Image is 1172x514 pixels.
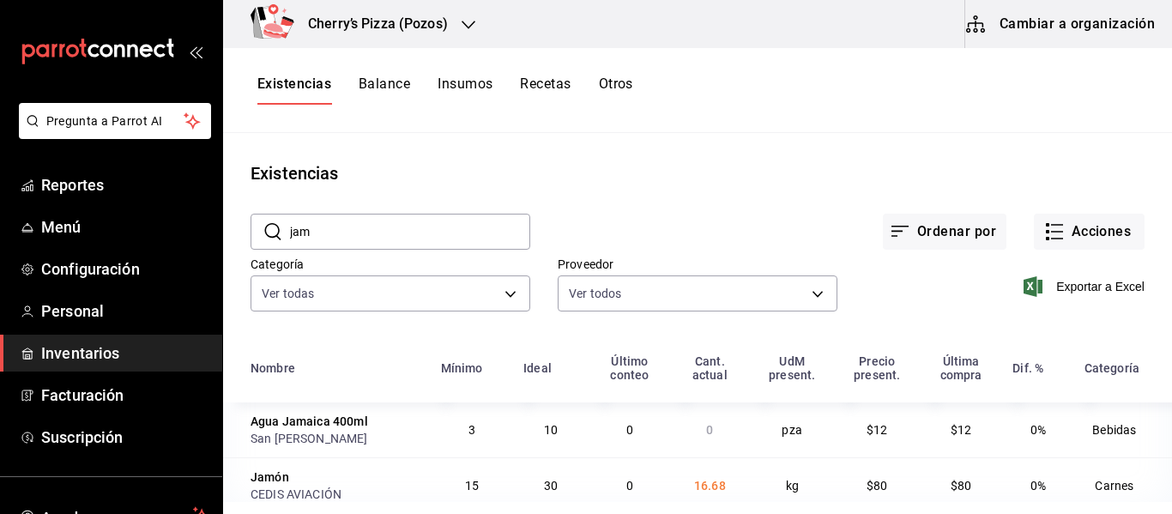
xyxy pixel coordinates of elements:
td: Bebidas [1074,402,1172,457]
span: $80 [951,479,971,493]
span: Personal [41,299,208,323]
span: Suscripción [41,426,208,449]
span: 15 [465,479,479,493]
span: Inventarios [41,342,208,365]
span: Ver todos [569,285,621,302]
span: Pregunta a Parrot AI [46,112,184,130]
div: Agua Jamaica 400ml [251,413,368,430]
span: $80 [867,479,887,493]
h3: Cherry’s Pizza (Pozos) [294,14,448,34]
div: UdM present. [760,354,825,382]
div: Jamón [251,469,289,486]
a: Pregunta a Parrot AI [12,124,211,142]
span: 16.68 [694,479,726,493]
div: Existencias [251,160,338,186]
div: CEDIS AVIACIÓN [251,486,420,503]
div: Última compra [930,354,992,382]
td: pza [750,402,835,457]
div: Dif. % [1012,361,1043,375]
button: Pregunta a Parrot AI [19,103,211,139]
span: 10 [544,423,558,437]
span: 30 [544,479,558,493]
span: 0 [626,423,633,437]
span: Ver todas [262,285,314,302]
div: navigation tabs [257,76,633,105]
button: Balance [359,76,410,105]
button: Ordenar por [883,214,1006,250]
span: 0% [1030,479,1046,493]
div: Mínimo [441,361,483,375]
td: kg [750,457,835,513]
div: San [PERSON_NAME] [251,430,420,447]
span: Menú [41,215,208,239]
button: Insumos [438,76,492,105]
div: Ideal [523,361,552,375]
div: Categoría [1084,361,1139,375]
div: Nombre [251,361,295,375]
div: Precio present. [845,354,909,382]
td: Carnes [1074,457,1172,513]
div: Último conteo [600,354,661,382]
span: 0 [626,479,633,493]
button: Recetas [520,76,571,105]
span: Facturación [41,384,208,407]
span: $12 [951,423,971,437]
label: Categoría [251,258,530,270]
span: Reportes [41,173,208,197]
span: 3 [468,423,475,437]
button: Exportar a Excel [1027,276,1145,297]
button: Otros [599,76,633,105]
span: Configuración [41,257,208,281]
span: 0 [706,423,713,437]
input: Buscar nombre de insumo [290,215,530,249]
button: Acciones [1034,214,1145,250]
button: open_drawer_menu [189,45,202,58]
label: Proveedor [558,258,837,270]
span: 0% [1030,423,1046,437]
button: Existencias [257,76,331,105]
span: $12 [867,423,887,437]
div: Cant. actual [680,354,740,382]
